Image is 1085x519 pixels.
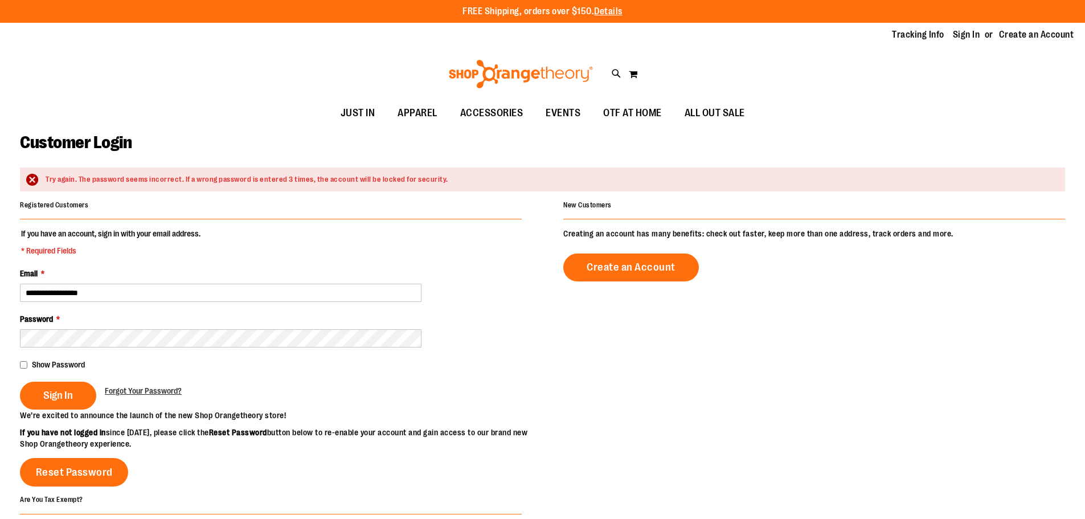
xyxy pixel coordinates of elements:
[447,60,595,88] img: Shop Orangetheory
[105,385,182,397] a: Forgot Your Password?
[20,428,106,437] strong: If you have not logged in
[563,201,612,209] strong: New Customers
[594,6,623,17] a: Details
[20,458,128,487] a: Reset Password
[20,496,83,504] strong: Are You Tax Exempt?
[20,201,88,209] strong: Registered Customers
[953,28,980,41] a: Sign In
[20,133,132,152] span: Customer Login
[20,410,543,421] p: We’re excited to announce the launch of the new Shop Orangetheory store!
[209,428,267,437] strong: Reset Password
[20,314,53,324] span: Password
[999,28,1074,41] a: Create an Account
[563,228,1065,239] p: Creating an account has many benefits: check out faster, keep more than one address, track orders...
[603,100,662,126] span: OTF AT HOME
[460,100,523,126] span: ACCESSORIES
[563,254,699,281] a: Create an Account
[462,5,623,18] p: FREE Shipping, orders over $150.
[20,269,38,278] span: Email
[105,386,182,395] span: Forgot Your Password?
[892,28,944,41] a: Tracking Info
[398,100,437,126] span: APPAREL
[43,389,73,402] span: Sign In
[36,466,113,479] span: Reset Password
[20,427,543,449] p: since [DATE], please click the button below to re-enable your account and gain access to our bran...
[546,100,580,126] span: EVENTS
[32,360,85,369] span: Show Password
[46,174,1054,185] div: Try again. The password seems incorrect. If a wrong password is entered 3 times, the account will...
[21,245,200,256] span: * Required Fields
[587,261,675,273] span: Create an Account
[685,100,745,126] span: ALL OUT SALE
[20,382,96,410] button: Sign In
[341,100,375,126] span: JUST IN
[20,228,202,256] legend: If you have an account, sign in with your email address.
